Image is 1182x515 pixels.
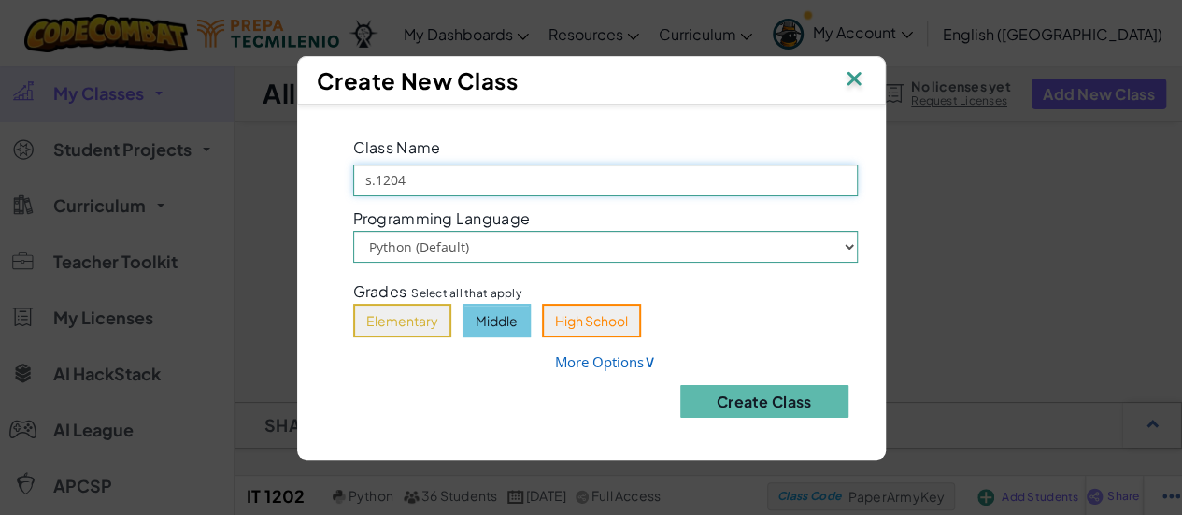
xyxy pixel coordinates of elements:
span: Create New Class [317,66,519,94]
button: Create Class [680,385,848,418]
button: High School [542,304,641,337]
button: Middle [463,304,531,337]
span: Programming Language [353,210,530,226]
a: More Options [555,352,656,371]
span: Class Name [353,137,441,157]
span: ∨ [644,350,656,372]
img: IconClose.svg [842,66,866,94]
button: Elementary [353,304,451,337]
span: Grades [353,281,407,301]
span: Select all that apply [411,284,521,302]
